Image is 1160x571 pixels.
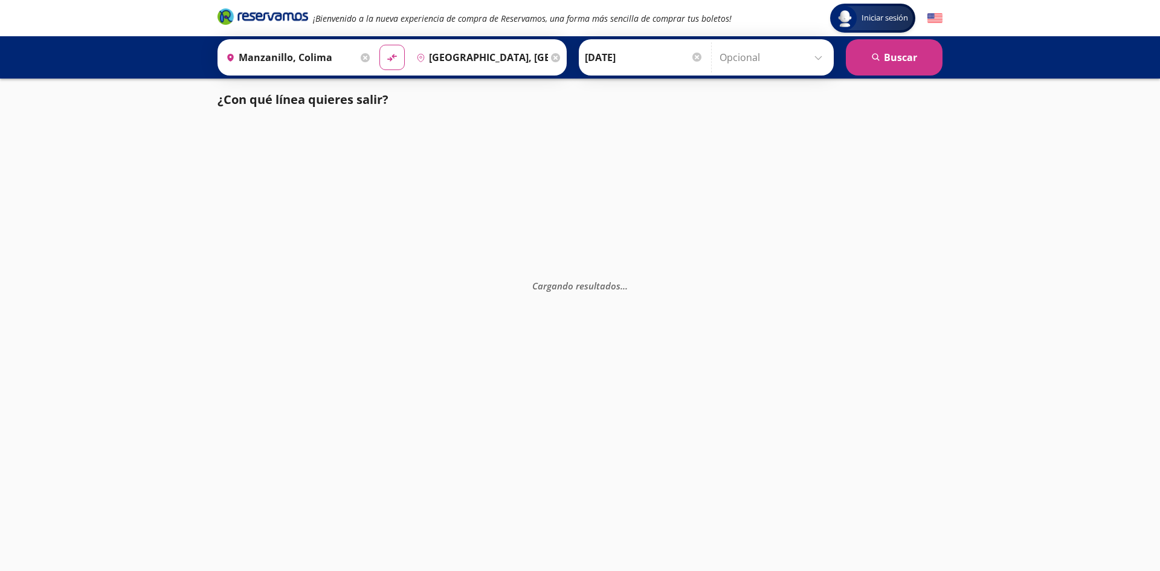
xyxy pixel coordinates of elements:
input: Elegir Fecha [585,42,703,73]
span: . [623,279,625,291]
input: Buscar Origen [221,42,358,73]
button: Buscar [846,39,942,76]
span: . [625,279,628,291]
span: . [620,279,623,291]
input: Buscar Destino [411,42,548,73]
span: Iniciar sesión [857,12,913,24]
button: English [927,11,942,26]
a: Brand Logo [217,7,308,29]
em: ¡Bienvenido a la nueva experiencia de compra de Reservamos, una forma más sencilla de comprar tus... [313,13,732,24]
input: Opcional [720,42,828,73]
em: Cargando resultados [532,279,628,291]
p: ¿Con qué línea quieres salir? [217,91,388,109]
i: Brand Logo [217,7,308,25]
